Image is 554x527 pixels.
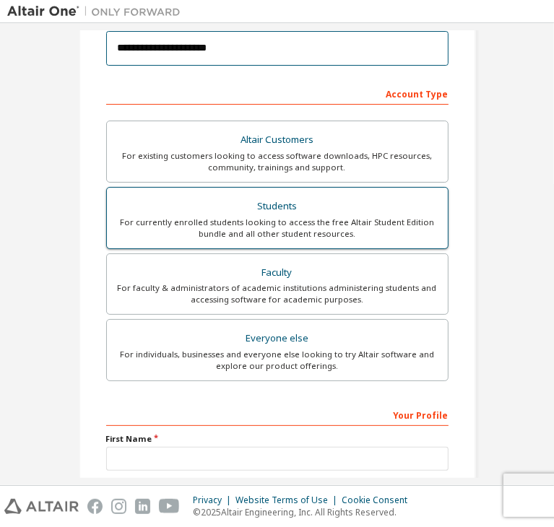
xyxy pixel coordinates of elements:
div: For existing customers looking to access software downloads, HPC resources, community, trainings ... [116,150,439,173]
div: Altair Customers [116,130,439,150]
div: Website Terms of Use [235,495,342,506]
img: Altair One [7,4,188,19]
div: Your Profile [106,403,449,426]
label: First Name [106,433,449,445]
div: Everyone else [116,328,439,349]
div: For currently enrolled students looking to access the free Altair Student Edition bundle and all ... [116,217,439,240]
div: Privacy [193,495,235,506]
img: youtube.svg [159,499,180,514]
div: Students [116,196,439,217]
div: Faculty [116,263,439,283]
div: For individuals, businesses and everyone else looking to try Altair software and explore our prod... [116,349,439,372]
img: facebook.svg [87,499,103,514]
img: instagram.svg [111,499,126,514]
div: Account Type [106,82,449,105]
div: For faculty & administrators of academic institutions administering students and accessing softwa... [116,282,439,305]
p: © 2025 Altair Engineering, Inc. All Rights Reserved. [193,506,416,518]
div: Cookie Consent [342,495,416,506]
img: linkedin.svg [135,499,150,514]
img: altair_logo.svg [4,499,79,514]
